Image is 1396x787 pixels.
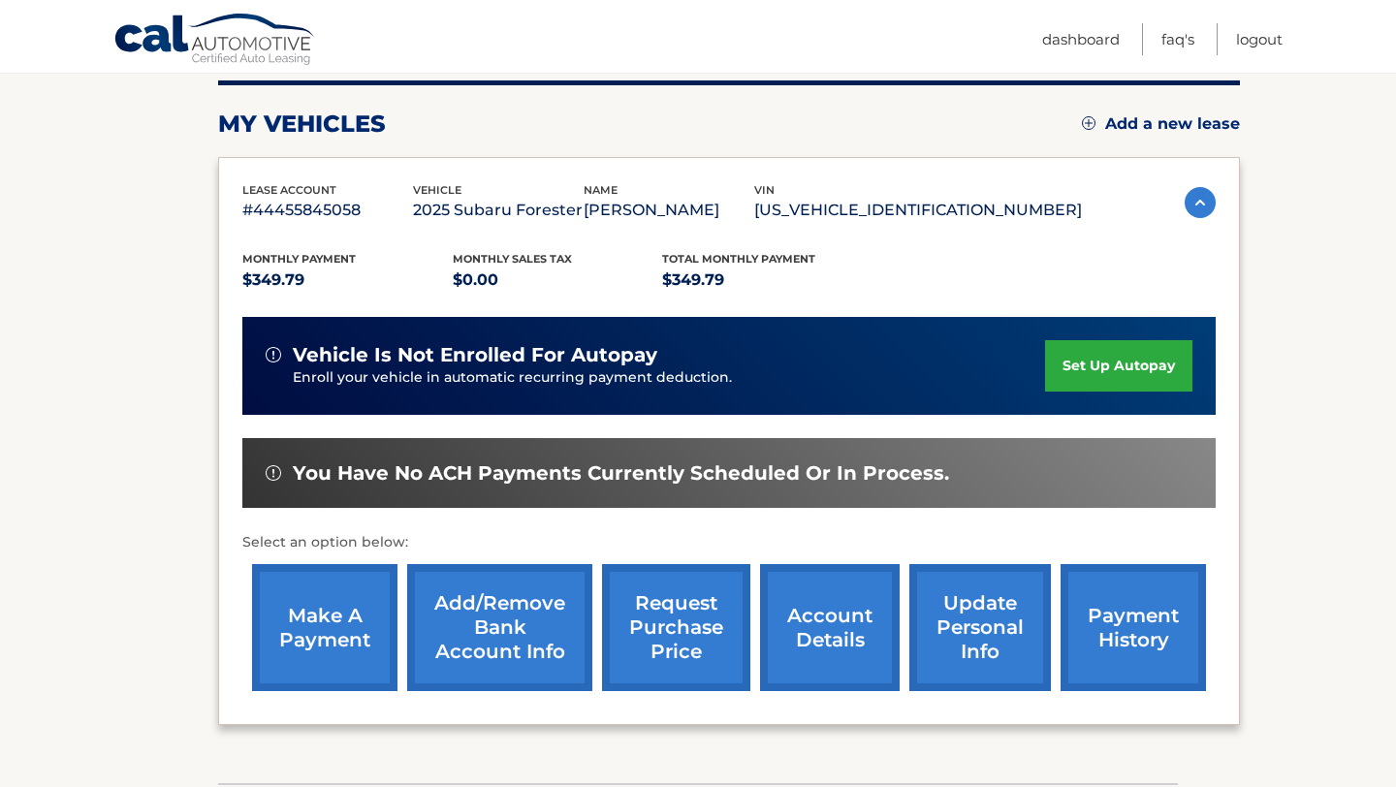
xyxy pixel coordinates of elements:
span: You have no ACH payments currently scheduled or in process. [293,461,949,486]
a: Cal Automotive [113,13,317,69]
a: Dashboard [1042,23,1120,55]
h2: my vehicles [218,110,386,139]
a: Add a new lease [1082,114,1240,134]
a: account details [760,564,900,691]
p: $349.79 [242,267,453,294]
span: vehicle [413,183,461,197]
a: Logout [1236,23,1283,55]
a: make a payment [252,564,397,691]
span: Monthly sales Tax [453,252,572,266]
a: payment history [1061,564,1206,691]
span: vin [754,183,775,197]
p: 2025 Subaru Forester [413,197,584,224]
a: set up autopay [1045,340,1192,392]
p: Enroll your vehicle in automatic recurring payment deduction. [293,367,1045,389]
img: alert-white.svg [266,347,281,362]
p: Select an option below: [242,531,1216,554]
img: accordion-active.svg [1185,187,1216,218]
span: Monthly Payment [242,252,356,266]
a: request purchase price [602,564,750,691]
p: $0.00 [453,267,663,294]
a: update personal info [909,564,1051,691]
p: [PERSON_NAME] [584,197,754,224]
p: [US_VEHICLE_IDENTIFICATION_NUMBER] [754,197,1082,224]
p: $349.79 [662,267,872,294]
span: lease account [242,183,336,197]
span: Total Monthly Payment [662,252,815,266]
img: alert-white.svg [266,465,281,481]
a: Add/Remove bank account info [407,564,592,691]
span: name [584,183,618,197]
a: FAQ's [1161,23,1194,55]
p: #44455845058 [242,197,413,224]
img: add.svg [1082,116,1095,130]
span: vehicle is not enrolled for autopay [293,343,657,367]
